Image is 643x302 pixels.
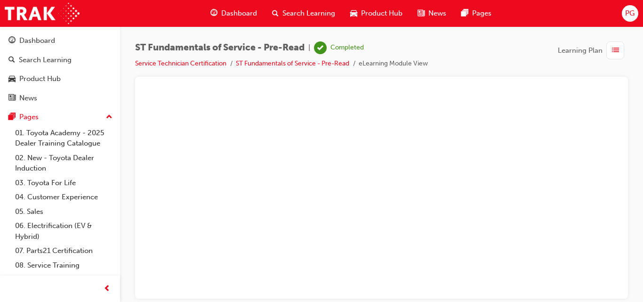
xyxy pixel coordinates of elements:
[8,75,16,83] span: car-icon
[265,4,343,23] a: search-iconSearch Learning
[558,45,603,56] span: Learning Plan
[418,8,425,19] span: news-icon
[410,4,454,23] a: news-iconNews
[11,244,116,258] a: 07. Parts21 Certification
[11,151,116,176] a: 02. New - Toyota Dealer Induction
[428,8,446,19] span: News
[330,43,364,52] div: Completed
[461,8,468,19] span: pages-icon
[8,113,16,122] span: pages-icon
[19,35,55,46] div: Dashboard
[4,32,116,49] a: Dashboard
[612,45,619,57] span: list-icon
[11,272,116,287] a: 09. Technical Training
[106,111,113,123] span: up-icon
[472,8,491,19] span: Pages
[11,258,116,273] a: 08. Service Training
[236,59,349,67] a: ST Fundamentals of Service - Pre-Read
[359,58,428,69] li: eLearning Module View
[19,112,39,122] div: Pages
[135,42,305,53] span: ST Fundamentals of Service - Pre-Read
[210,8,217,19] span: guage-icon
[11,176,116,190] a: 03. Toyota For Life
[4,51,116,69] a: Search Learning
[314,41,327,54] span: learningRecordVerb_COMPLETE-icon
[558,41,628,59] button: Learning Plan
[221,8,257,19] span: Dashboard
[11,190,116,204] a: 04. Customer Experience
[343,4,410,23] a: car-iconProduct Hub
[19,73,61,84] div: Product Hub
[622,5,638,22] button: PG
[454,4,499,23] a: pages-iconPages
[5,3,80,24] img: Trak
[8,94,16,103] span: news-icon
[104,283,111,295] span: prev-icon
[4,30,116,108] button: DashboardSearch LearningProduct HubNews
[11,126,116,151] a: 01. Toyota Academy - 2025 Dealer Training Catalogue
[625,8,635,19] span: PG
[361,8,402,19] span: Product Hub
[19,55,72,65] div: Search Learning
[308,42,310,53] span: |
[11,219,116,244] a: 06. Electrification (EV & Hybrid)
[4,108,116,126] button: Pages
[272,8,279,19] span: search-icon
[350,8,357,19] span: car-icon
[8,56,15,65] span: search-icon
[4,90,116,107] a: News
[11,204,116,219] a: 05. Sales
[282,8,335,19] span: Search Learning
[19,93,37,104] div: News
[8,37,16,45] span: guage-icon
[4,70,116,88] a: Product Hub
[203,4,265,23] a: guage-iconDashboard
[135,59,226,67] a: Service Technician Certification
